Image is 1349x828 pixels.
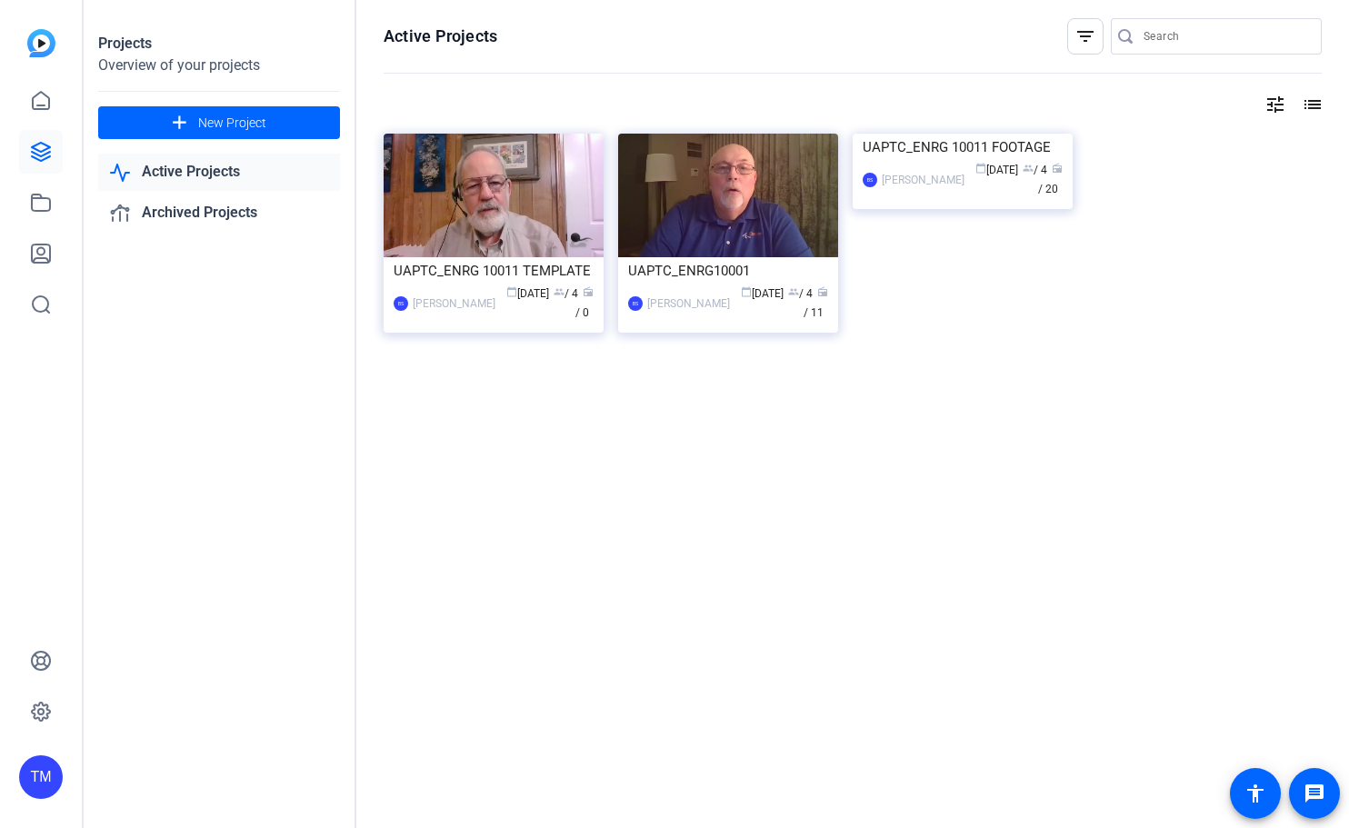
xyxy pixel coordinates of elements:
[788,286,799,297] span: group
[583,286,594,297] span: radio
[975,164,1018,176] span: [DATE]
[554,286,565,297] span: group
[817,286,828,297] span: radio
[98,55,340,76] div: Overview of your projects
[647,294,730,313] div: [PERSON_NAME]
[975,163,986,174] span: calendar_today
[27,29,55,57] img: blue-gradient.svg
[882,171,964,189] div: [PERSON_NAME]
[506,287,549,300] span: [DATE]
[863,134,1063,161] div: UAPTC_ENRG 10011 FOOTAGE
[575,287,594,319] span: / 0
[394,296,408,311] div: BS
[394,257,594,284] div: UAPTC_ENRG 10011 TEMPLATE
[554,287,578,300] span: / 4
[1144,25,1307,47] input: Search
[98,33,340,55] div: Projects
[1074,25,1096,47] mat-icon: filter_list
[788,287,813,300] span: / 4
[628,257,828,284] div: UAPTC_ENRG10001
[863,173,877,187] div: BS
[98,106,340,139] button: New Project
[506,286,517,297] span: calendar_today
[1023,164,1047,176] span: / 4
[628,296,643,311] div: BS
[19,755,63,799] div: TM
[1304,783,1325,804] mat-icon: message
[98,195,340,232] a: Archived Projects
[1244,783,1266,804] mat-icon: accessibility
[168,112,191,135] mat-icon: add
[98,154,340,191] a: Active Projects
[741,286,752,297] span: calendar_today
[1300,94,1322,115] mat-icon: list
[1052,163,1063,174] span: radio
[804,287,828,319] span: / 11
[198,114,266,133] span: New Project
[384,25,497,47] h1: Active Projects
[741,287,784,300] span: [DATE]
[1264,94,1286,115] mat-icon: tune
[1023,163,1034,174] span: group
[413,294,495,313] div: [PERSON_NAME]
